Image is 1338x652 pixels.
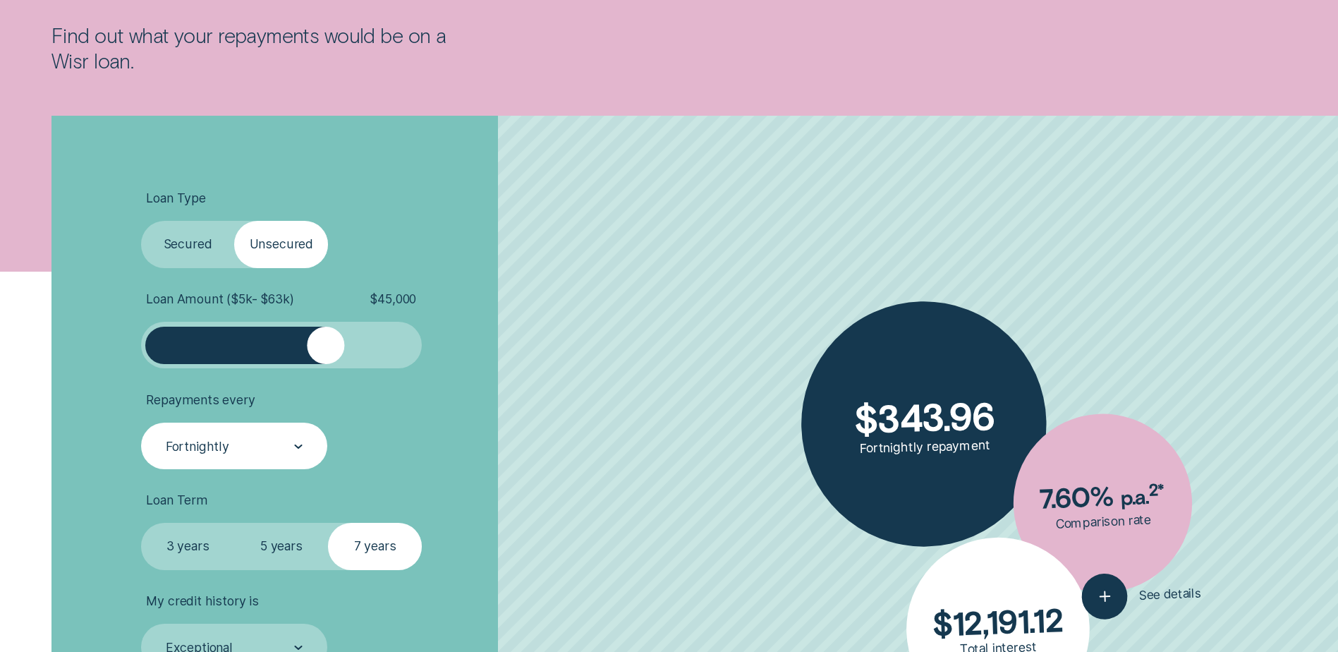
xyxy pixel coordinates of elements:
button: See details [1081,570,1203,620]
div: Fortnightly [166,439,229,454]
label: 5 years [234,523,328,569]
span: See details [1139,586,1202,603]
span: Repayments every [146,392,255,408]
span: $ 45,000 [370,291,416,307]
span: Loan Term [146,493,207,508]
span: My credit history is [146,593,258,609]
p: Find out what your repayments would be on a Wisr loan. [51,23,457,73]
label: 7 years [328,523,422,569]
label: 3 years [141,523,235,569]
label: Unsecured [234,221,328,267]
span: Loan Amount ( $5k - $63k ) [146,291,293,307]
label: Secured [141,221,235,267]
span: Loan Type [146,191,205,206]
